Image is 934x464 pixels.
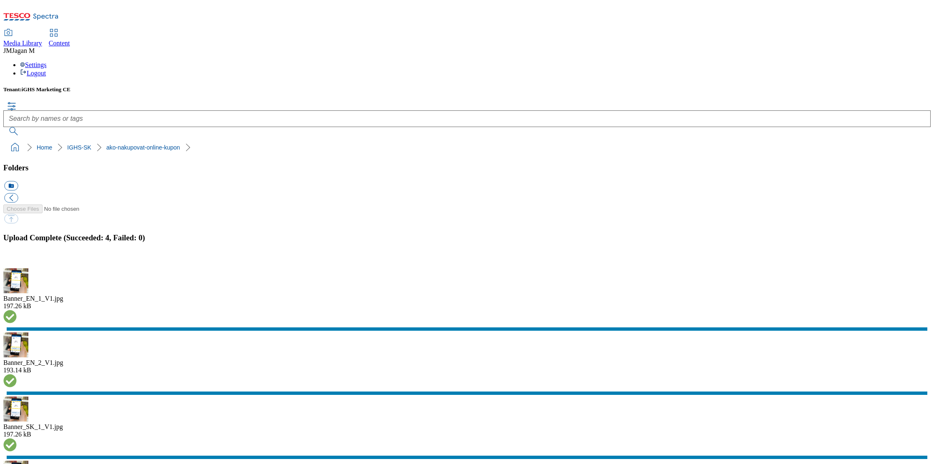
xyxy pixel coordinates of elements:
[106,144,180,151] a: ako-nakupovat-online-kupon
[3,40,42,47] span: Media Library
[3,397,28,422] img: preview
[67,144,91,151] a: IGHS-SK
[37,144,52,151] a: Home
[8,141,22,154] a: home
[3,423,931,431] div: Banner_SK_1_V1.jpg
[12,47,35,54] span: Jagan M
[22,86,70,92] span: iGHS Marketing CE
[3,295,931,302] div: Banner_EN_1_V1.jpg
[3,233,931,242] h3: Upload Complete (Succeeded: 4, Failed: 0)
[3,302,931,310] div: 197.26 kB
[3,359,931,367] div: Banner_EN_2_V1.jpg
[3,110,931,127] input: Search by names or tags
[3,86,931,93] h5: Tenant:
[3,332,28,357] img: preview
[49,30,70,47] a: Content
[20,70,46,77] a: Logout
[3,140,931,155] nav: breadcrumb
[3,30,42,47] a: Media Library
[49,40,70,47] span: Content
[3,367,931,374] div: 193.14 kB
[3,47,12,54] span: JM
[3,268,28,293] img: preview
[3,163,931,172] h3: Folders
[20,61,47,68] a: Settings
[3,431,931,438] div: 197.26 kB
